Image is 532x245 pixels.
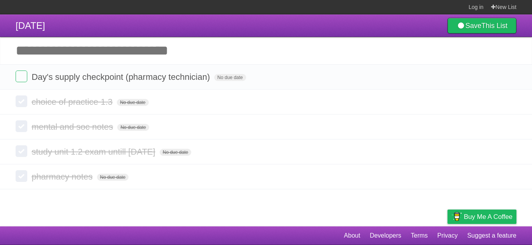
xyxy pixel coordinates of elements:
[464,210,513,224] span: Buy me a coffee
[16,120,27,132] label: Done
[97,174,129,181] span: No due date
[32,172,95,182] span: pharmacy notes
[481,22,507,30] b: This List
[16,20,45,31] span: [DATE]
[117,99,148,106] span: No due date
[32,97,115,107] span: choice of practice 1.3
[344,228,360,243] a: About
[214,74,246,81] span: No due date
[451,210,462,223] img: Buy me a coffee
[411,228,428,243] a: Terms
[32,122,115,132] span: mental and soc notes
[370,228,401,243] a: Developers
[467,228,516,243] a: Suggest a feature
[16,170,27,182] label: Done
[32,72,212,82] span: Day's supply checkpoint (pharmacy technician)
[160,149,191,156] span: No due date
[16,95,27,107] label: Done
[447,210,516,224] a: Buy me a coffee
[16,145,27,157] label: Done
[117,124,149,131] span: No due date
[437,228,458,243] a: Privacy
[32,147,157,157] span: study unit 1.2 exam untill [DATE]
[447,18,516,33] a: SaveThis List
[16,71,27,82] label: Done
